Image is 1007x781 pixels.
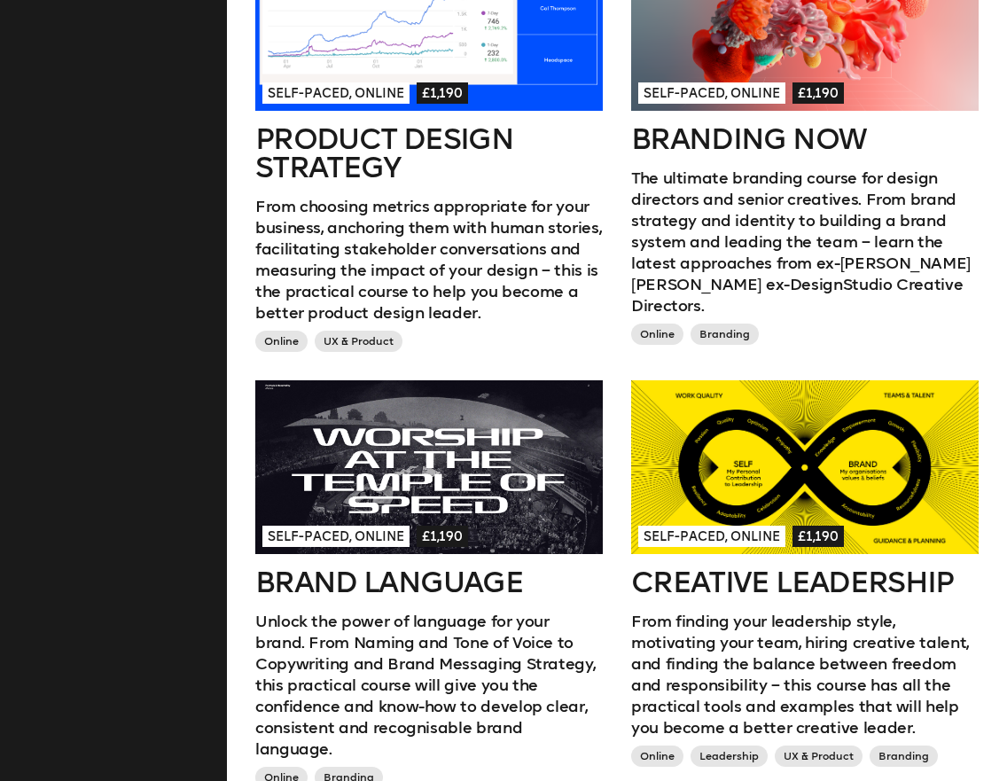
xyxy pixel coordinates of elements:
[262,526,410,547] span: Self-paced, Online
[255,611,603,760] p: Unlock the power of language for your brand. From Naming and Tone of Voice to Copywriting and Bra...
[631,380,979,774] a: Self-paced, Online£1,190Creative LeadershipFrom finding your leadership style, motivating your te...
[262,82,410,104] span: Self-paced, Online
[631,168,979,316] p: The ultimate branding course for design directors and senior creatives. From brand strategy and i...
[631,324,683,345] span: Online
[417,526,468,547] span: £1,190
[631,746,683,767] span: Online
[638,82,785,104] span: Self-paced, Online
[255,196,603,324] p: From choosing metrics appropriate for your business, anchoring them with human stories, facilitat...
[631,611,979,738] p: From finding your leadership style, motivating your team, hiring creative talent, and finding the...
[792,526,844,547] span: £1,190
[691,324,759,345] span: Branding
[638,526,785,547] span: Self-paced, Online
[631,125,979,153] h2: Branding Now
[691,746,768,767] span: Leadership
[417,82,468,104] span: £1,190
[792,82,844,104] span: £1,190
[255,125,603,182] h2: Product Design Strategy
[255,568,603,597] h2: Brand Language
[631,568,979,597] h2: Creative Leadership
[315,331,402,352] span: UX & Product
[775,746,863,767] span: UX & Product
[870,746,938,767] span: Branding
[255,331,308,352] span: Online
